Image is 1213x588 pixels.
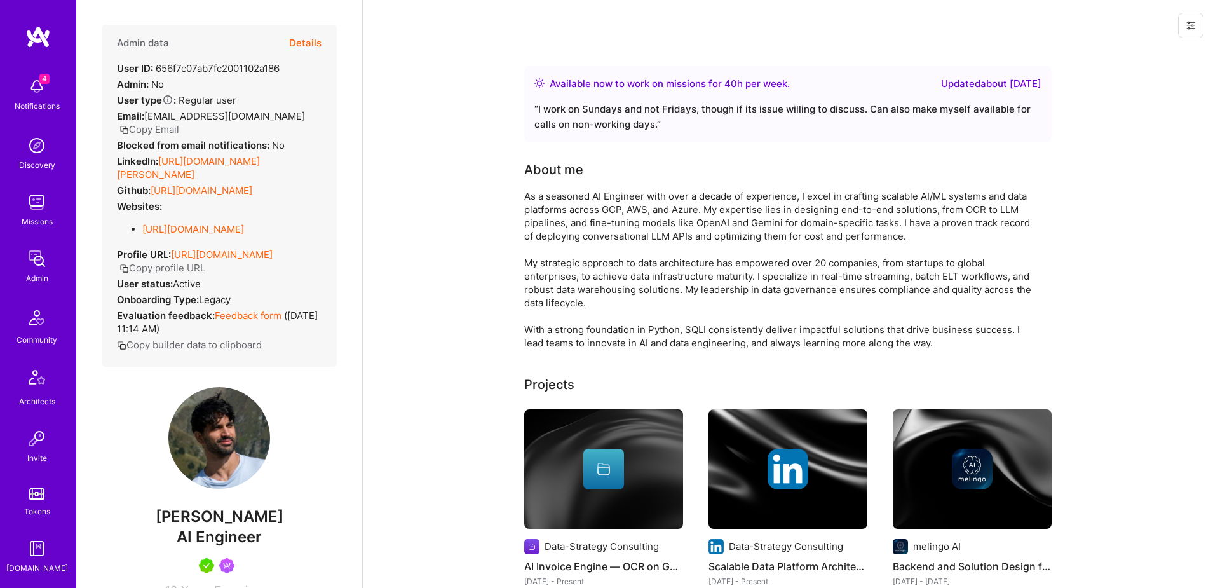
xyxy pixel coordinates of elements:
img: Been on Mission [219,558,234,573]
button: Copy Email [119,123,179,136]
img: bell [24,74,50,99]
div: “ I work on Sundays and not Fridays, though if its issue willing to discuss. Can also make myself... [534,102,1041,132]
img: A.Teamer in Residence [199,558,214,573]
div: [DOMAIN_NAME] [6,561,68,575]
strong: User status: [117,278,173,290]
div: Regular user [117,93,236,107]
img: Company logo [768,449,808,489]
h4: Backend and Solution Design for "AI Teacher" chatbot [893,558,1052,575]
img: discovery [24,133,50,158]
img: cover [708,409,867,529]
img: Community [22,303,52,333]
button: Details [289,25,322,62]
div: [DATE] - [DATE] [893,575,1052,588]
i: icon Copy [119,125,129,135]
div: Invite [27,451,47,465]
h4: Scalable Data Platform Architectures [708,558,867,575]
div: No [117,139,285,152]
img: Architects [22,364,52,395]
img: Availability [534,78,545,88]
img: cover [893,409,1052,529]
div: As a seasoned AI Engineer with over a decade of experience, I excel in crafting scalable AI/ML sy... [524,189,1033,350]
strong: Github: [117,184,151,196]
h4: AI Invoice Engine — OCR on GCP [524,558,683,575]
div: Updated about [DATE] [941,76,1041,92]
span: AI Engineer [177,528,262,546]
img: guide book [24,536,50,561]
strong: User type : [117,94,176,106]
strong: User ID: [117,62,153,74]
img: Invite [24,426,50,451]
img: Company logo [708,539,724,554]
button: Copy profile URL [119,261,205,275]
img: User Avatar [168,387,270,489]
strong: Onboarding Type: [117,294,199,306]
div: Projects [524,375,574,394]
span: 40 [724,78,737,90]
div: Data-Strategy Consulting [729,540,843,553]
a: [URL][DOMAIN_NAME] [151,184,252,196]
div: 656f7c07ab7fc2001102a186 [117,62,280,75]
strong: Blocked from email notifications: [117,139,272,151]
div: Available now to work on missions for h per week . [550,76,790,92]
div: Community [17,333,57,346]
div: Notifications [15,99,60,113]
div: Discovery [19,158,55,172]
span: [PERSON_NAME] [102,507,337,526]
div: ( [DATE] 11:14 AM ) [117,309,322,336]
div: [DATE] - Present [524,575,683,588]
strong: LinkedIn: [117,155,158,167]
img: admin teamwork [24,246,50,271]
strong: Profile URL: [117,249,171,261]
img: teamwork [24,189,50,215]
a: Feedback form [215,310,281,322]
div: Tokens [24,505,50,518]
span: [EMAIL_ADDRESS][DOMAIN_NAME] [144,110,305,122]
strong: Email: [117,110,144,122]
div: [DATE] - Present [708,575,867,588]
div: About me [524,160,583,179]
div: Admin [26,271,48,285]
div: Architects [19,395,55,408]
a: [URL][DOMAIN_NAME][PERSON_NAME] [117,155,260,181]
i: icon Copy [119,264,129,273]
img: Company logo [952,449,993,489]
div: No [117,78,164,91]
div: Missions [22,215,53,228]
h4: Admin data [117,38,169,49]
img: cover [524,409,683,529]
strong: Evaluation feedback: [117,310,215,322]
i: icon Copy [117,341,126,350]
i: Help [162,94,173,106]
span: 4 [39,74,50,84]
a: [URL][DOMAIN_NAME] [171,249,273,261]
span: Active [173,278,201,290]
a: [URL][DOMAIN_NAME] [142,223,244,235]
img: Company logo [524,539,539,554]
img: Company logo [893,539,908,554]
img: tokens [29,488,44,500]
div: Data-Strategy Consulting [545,540,659,553]
strong: Websites: [117,200,162,212]
button: Copy builder data to clipboard [117,338,262,352]
span: legacy [199,294,231,306]
div: melingo AI [913,540,961,553]
strong: Admin: [117,78,149,90]
img: logo [25,25,51,48]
